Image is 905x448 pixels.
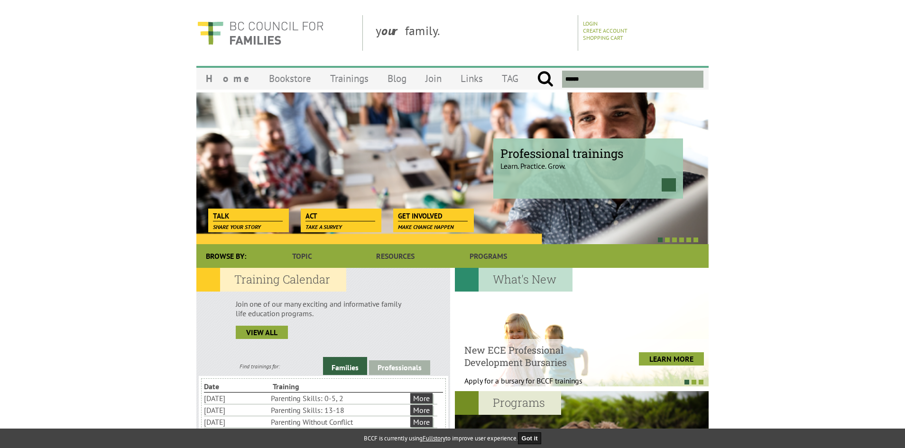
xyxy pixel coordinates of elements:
span: Share your story [213,223,261,230]
a: TAG [492,67,528,90]
a: Links [451,67,492,90]
a: Topic [256,244,349,268]
a: Shopping Cart [583,34,623,41]
a: Login [583,20,598,27]
a: LEARN MORE [639,352,704,366]
p: Learn. Practice. Grow. [500,153,676,171]
li: [DATE] [204,404,269,416]
a: Get Involved Make change happen [393,209,472,222]
a: Talk Share your story [208,209,287,222]
li: Parenting Without Conflict [271,416,408,428]
a: Families [323,357,367,375]
li: Parenting Skills: 0-5, 2 [271,393,408,404]
input: Submit [537,71,554,88]
a: More [410,417,433,427]
a: Resources [349,244,442,268]
a: Fullstory [423,434,445,442]
p: Apply for a bursary for BCCF trainings West... [464,376,606,395]
h2: What's New [455,268,573,292]
span: Get Involved [398,211,468,221]
li: High-Conflict Behavioural Skills [271,428,408,439]
a: Home [196,67,259,90]
span: Professional trainings [500,146,676,161]
li: [DATE] [204,428,269,439]
a: Trainings [321,67,378,90]
a: Act Take a survey [301,209,380,222]
div: Find trainings for: [196,363,323,370]
h2: Programs [455,391,561,415]
li: [DATE] [204,393,269,404]
h4: New ECE Professional Development Bursaries [464,344,606,368]
li: [DATE] [204,416,269,428]
li: Date [204,381,271,392]
a: More [410,405,433,415]
strong: our [381,23,405,38]
a: Create Account [583,27,628,34]
p: Join one of our many exciting and informative family life education programs. [236,299,411,318]
a: view all [236,326,288,339]
span: Talk [213,211,283,221]
img: BC Council for FAMILIES [196,15,324,51]
li: Parenting Skills: 13-18 [271,404,408,416]
a: Professionals [369,360,430,375]
div: Browse By: [196,244,256,268]
span: Take a survey [305,223,342,230]
li: Training [273,381,340,392]
a: Join [416,67,451,90]
a: Blog [378,67,416,90]
a: Programs [442,244,535,268]
a: Bookstore [259,67,321,90]
span: Act [305,211,375,221]
span: Make change happen [398,223,454,230]
button: Got it [518,432,542,444]
div: y family. [368,15,578,51]
h2: Training Calendar [196,268,346,292]
a: More [410,393,433,403]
